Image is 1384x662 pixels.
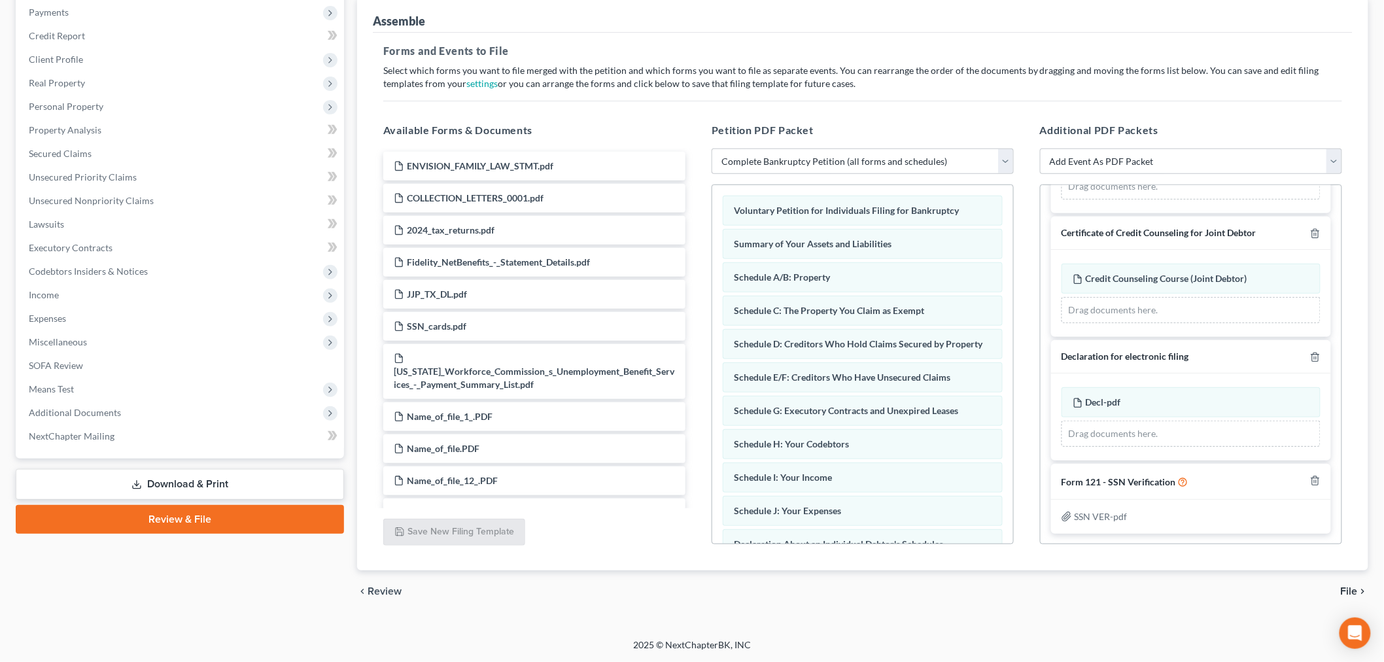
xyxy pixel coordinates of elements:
[357,586,415,597] button: chevron_left Review
[407,411,493,422] span: Name_of_file_1_.PDF
[383,122,685,138] h5: Available Forms & Documents
[18,165,344,189] a: Unsecured Priority Claims
[18,236,344,260] a: Executory Contracts
[368,586,402,597] span: Review
[18,425,344,448] a: NextChapter Mailing
[29,289,59,300] span: Income
[29,336,87,347] span: Miscellaneous
[29,242,112,253] span: Executory Contracts
[29,383,74,394] span: Means Test
[383,64,1342,90] p: Select which forms you want to file merged with the petition and which forms you want to file as ...
[29,430,114,442] span: NextChapter Mailing
[734,405,958,416] span: Schedule G: Executory Contracts and Unexpired Leases
[734,271,830,283] span: Schedule A/B: Property
[734,472,832,483] span: Schedule I: Your Income
[383,43,1342,59] h5: Forms and Events to File
[407,192,544,203] span: COLLECTION_LETTERS_0001.pdf
[29,77,85,88] span: Real Property
[1062,421,1321,447] div: Drag documents here.
[319,638,1065,662] div: 2025 © NextChapterBK, INC
[734,372,950,383] span: Schedule E/F: Creditors Who Have Unsecured Claims
[407,321,466,332] span: SSN_cards.pdf
[712,124,814,136] span: Petition PDF Packet
[383,519,525,546] button: Save New Filing Template
[357,586,368,597] i: chevron_left
[734,338,982,349] span: Schedule D: Creditors Who Hold Claims Secured by Property
[1062,297,1321,323] div: Drag documents here.
[29,195,154,206] span: Unsecured Nonpriority Claims
[1358,586,1368,597] i: chevron_right
[16,469,344,500] a: Download & Print
[29,313,66,324] span: Expenses
[1040,122,1342,138] h5: Additional PDF Packets
[734,238,891,249] span: Summary of Your Assets and Liabilities
[734,305,924,316] span: Schedule C: The Property You Claim as Exempt
[18,354,344,377] a: SOFA Review
[29,407,121,418] span: Additional Documents
[18,189,344,213] a: Unsecured Nonpriority Claims
[18,118,344,142] a: Property Analysis
[734,438,849,449] span: Schedule H: Your Codebtors
[29,101,103,112] span: Personal Property
[1062,173,1321,200] div: Drag documents here.
[373,13,425,29] div: Assemble
[1086,396,1121,408] span: Decl-pdf
[1062,476,1176,487] span: Form 121 - SSN Verification
[734,205,959,216] span: Voluntary Petition for Individuals Filing for Bankruptcy
[29,360,83,371] span: SOFA Review
[29,7,69,18] span: Payments
[29,171,137,183] span: Unsecured Priority Claims
[16,505,344,534] a: Review & File
[29,54,83,65] span: Client Profile
[1341,586,1358,597] span: File
[18,142,344,165] a: Secured Claims
[466,78,498,89] a: settings
[407,256,590,268] span: Fidelity_NetBenefits_-_Statement_Details.pdf
[394,366,674,390] span: [US_STATE]_Workforce_Commission_s_Unemployment_Benefit_Services_-_Payment_Summary_List.pdf
[1086,273,1247,284] span: Credit Counseling Course (Joint Debtor)
[734,538,943,549] span: Declaration About an Individual Debtor's Schedules
[29,266,148,277] span: Codebtors Insiders & Notices
[407,224,494,235] span: 2024_tax_returns.pdf
[407,288,467,300] span: JJP_TX_DL.pdf
[29,124,101,135] span: Property Analysis
[407,475,498,486] span: Name_of_file_12_.PDF
[29,30,85,41] span: Credit Report
[29,148,92,159] span: Secured Claims
[1062,351,1189,362] span: Declaration for electronic filing
[734,505,841,516] span: Schedule J: Your Expenses
[1062,227,1256,238] span: Certificate of Credit Counseling for Joint Debtor
[18,24,344,48] a: Credit Report
[407,443,479,454] span: Name_of_file.PDF
[1075,511,1128,522] span: SSN VER-pdf
[18,213,344,236] a: Lawsuits
[407,507,498,518] span: Name_of_file_11_.PDF
[407,160,553,171] span: ENVISION_FAMILY_LAW_STMT.pdf
[29,218,64,230] span: Lawsuits
[1340,618,1371,649] div: Open Intercom Messenger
